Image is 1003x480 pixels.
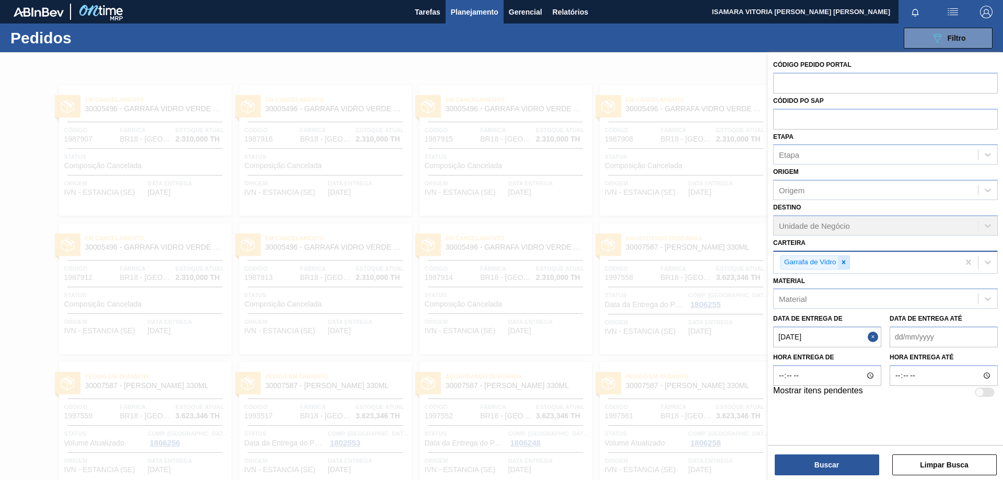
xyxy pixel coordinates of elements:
[773,386,863,399] label: Mostrar itens pendentes
[948,34,966,42] span: Filtro
[451,6,498,18] span: Planejamento
[980,6,993,18] img: Logout
[773,204,801,211] label: Destino
[773,97,824,104] label: Códido PO SAP
[779,150,799,159] div: Etapa
[947,6,959,18] img: userActions
[553,6,588,18] span: Relatórios
[415,6,440,18] span: Tarefas
[773,315,843,322] label: Data de Entrega de
[773,133,794,141] label: Etapa
[773,277,805,285] label: Material
[509,6,542,18] span: Gerencial
[890,326,998,347] input: dd/mm/yyyy
[773,326,881,347] input: dd/mm/yyyy
[773,168,799,175] label: Origem
[899,5,932,19] button: Notificações
[773,350,881,365] label: Hora entrega de
[779,295,807,303] div: Material
[773,239,806,247] label: Carteira
[14,7,64,17] img: TNhmsLtSVTkK8tSr43FrP2fwEKptu5GPRR3wAAAABJRU5ErkJggg==
[781,256,838,269] div: Garrafa de Vidro
[10,32,167,44] h1: Pedidos
[890,315,962,322] label: Data de Entrega até
[773,61,852,68] label: Código Pedido Portal
[868,326,881,347] button: Close
[904,28,993,49] button: Filtro
[779,186,804,195] div: Origem
[890,350,998,365] label: Hora entrega até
